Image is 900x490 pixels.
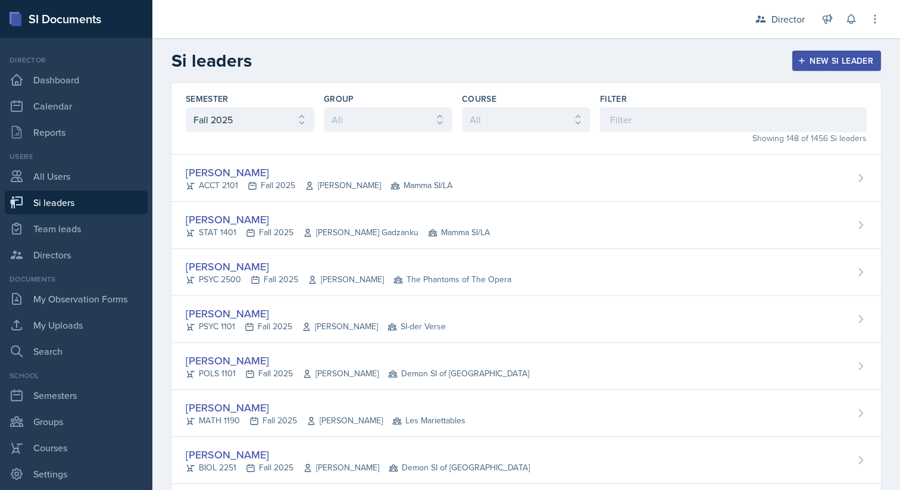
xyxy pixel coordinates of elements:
h2: Si leaders [171,50,252,71]
span: Mamma SI/LA [428,226,490,239]
a: Directors [5,243,148,267]
div: BIOL 2251 Fall 2025 [186,461,530,474]
a: My Uploads [5,313,148,337]
div: PSYC 1101 Fall 2025 [186,320,446,333]
a: All Users [5,164,148,188]
span: [PERSON_NAME] [302,320,378,333]
span: The Phantoms of The Opera [393,273,511,286]
div: [PERSON_NAME] [186,258,511,274]
div: School [5,370,148,381]
div: [PERSON_NAME] [186,164,452,180]
a: Team leads [5,217,148,241]
a: Reports [5,120,148,144]
div: Director [771,12,805,26]
div: POLS 1101 Fall 2025 [186,367,529,380]
a: [PERSON_NAME] BIOL 2251Fall 2025[PERSON_NAME] Demon SI of [GEOGRAPHIC_DATA] [171,437,881,484]
a: Search [5,339,148,363]
span: Les Mariettables [392,414,465,427]
span: SI-der Verse [387,320,446,333]
a: Si leaders [5,191,148,214]
div: Showing 148 of 1456 Si leaders [600,132,867,145]
label: Semester [186,93,229,105]
input: Filter [600,107,867,132]
a: [PERSON_NAME] MATH 1190Fall 2025[PERSON_NAME] Les Mariettables [171,390,881,437]
a: Settings [5,462,148,486]
label: Course [462,93,496,105]
span: [PERSON_NAME] [305,179,381,192]
div: [PERSON_NAME] [186,211,490,227]
div: Documents [5,274,148,285]
a: Courses [5,436,148,460]
a: Groups [5,410,148,433]
div: [PERSON_NAME] [186,400,465,416]
span: [PERSON_NAME] [308,273,384,286]
a: [PERSON_NAME] ACCT 2101Fall 2025[PERSON_NAME] Mamma SI/LA [171,155,881,202]
a: [PERSON_NAME] POLS 1101Fall 2025[PERSON_NAME] Demon SI of [GEOGRAPHIC_DATA] [171,343,881,390]
span: [PERSON_NAME] Gadzanku [303,226,418,239]
div: [PERSON_NAME] [186,305,446,322]
div: [PERSON_NAME] [186,352,529,369]
div: PSYC 2500 Fall 2025 [186,273,511,286]
div: MATH 1190 Fall 2025 [186,414,465,427]
a: [PERSON_NAME] PSYC 1101Fall 2025[PERSON_NAME] SI-der Verse [171,296,881,343]
label: Group [324,93,354,105]
a: My Observation Forms [5,287,148,311]
span: Demon SI of [GEOGRAPHIC_DATA] [389,461,530,474]
a: Dashboard [5,68,148,92]
div: ACCT 2101 Fall 2025 [186,179,452,192]
div: New Si leader [800,56,873,65]
div: Director [5,55,148,65]
div: STAT 1401 Fall 2025 [186,226,490,239]
button: New Si leader [792,51,881,71]
span: Demon SI of [GEOGRAPHIC_DATA] [388,367,529,380]
span: [PERSON_NAME] [303,461,379,474]
a: Semesters [5,383,148,407]
div: Users [5,151,148,162]
a: Calendar [5,94,148,118]
div: [PERSON_NAME] [186,447,530,463]
span: Mamma SI/LA [390,179,452,192]
span: [PERSON_NAME] [307,414,383,427]
a: [PERSON_NAME] STAT 1401Fall 2025[PERSON_NAME] Gadzanku Mamma SI/LA [171,202,881,249]
span: [PERSON_NAME] [302,367,379,380]
a: [PERSON_NAME] PSYC 2500Fall 2025[PERSON_NAME] The Phantoms of The Opera [171,249,881,296]
label: Filter [600,93,627,105]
